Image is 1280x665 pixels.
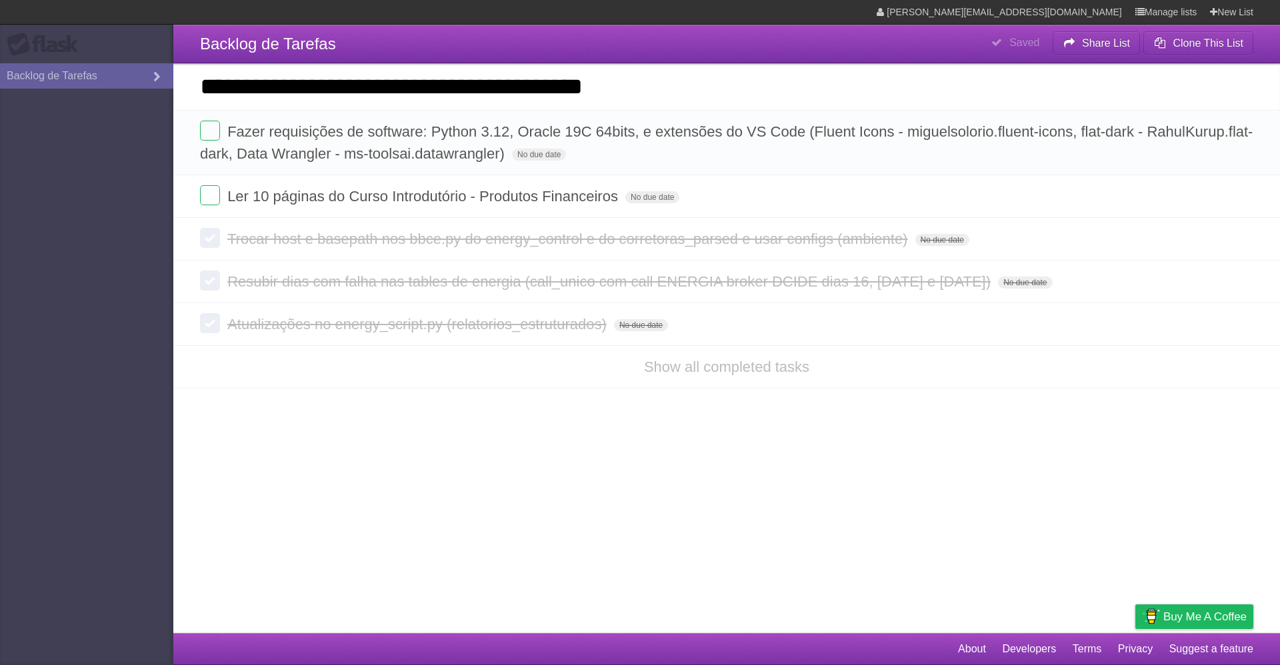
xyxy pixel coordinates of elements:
[200,228,220,248] label: Done
[7,33,87,57] div: Flask
[1009,37,1039,48] b: Saved
[200,271,220,291] label: Done
[1053,31,1141,55] button: Share List
[1143,31,1253,55] button: Clone This List
[958,636,986,662] a: About
[200,185,220,205] label: Done
[644,358,809,375] a: Show all completed tasks
[1073,636,1102,662] a: Terms
[1163,605,1247,628] span: Buy me a coffee
[915,234,969,246] span: No due date
[512,149,566,161] span: No due date
[1135,604,1253,629] a: Buy me a coffee
[200,123,1253,162] span: Fazer requisições de software: Python 3.12, Oracle 19C 64bits, e extensões do VS Code (Fluent Ico...
[227,316,610,332] span: Atualizações no energy_script.py (relatorios_estruturados)
[1002,636,1056,662] a: Developers
[998,277,1052,289] span: No due date
[1118,636,1153,662] a: Privacy
[1082,37,1130,49] b: Share List
[614,319,668,331] span: No due date
[1142,605,1160,628] img: Buy me a coffee
[1173,37,1243,49] b: Clone This List
[200,121,220,141] label: Done
[227,231,911,247] span: Trocar host e basepath nos bbce.py do energy_control e do corretoras_parsed e usar configs (ambie...
[227,273,994,290] span: Resubir dias com falha nas tables de energia (call_unico com call ENERGIA broker DCIDE dias 16, [...
[1169,636,1253,662] a: Suggest a feature
[625,191,679,203] span: No due date
[227,188,621,205] span: Ler 10 páginas do Curso Introdutório - Produtos Financeiros
[200,35,336,53] span: Backlog de Tarefas
[200,313,220,333] label: Done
